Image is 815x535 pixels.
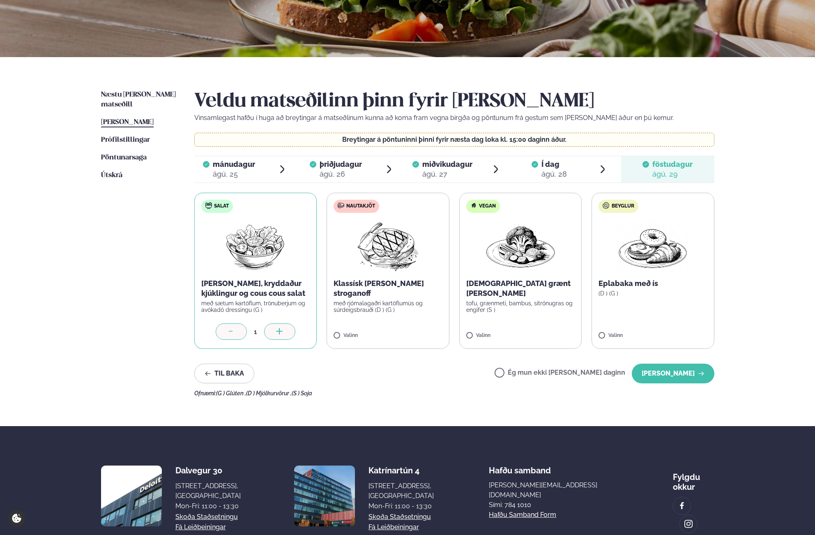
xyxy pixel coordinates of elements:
[292,390,312,397] span: (S ) Soja
[320,169,362,179] div: ágú. 26
[599,290,707,297] p: (D ) (G )
[101,154,147,161] span: Pöntunarsaga
[466,279,575,298] p: [DEMOGRAPHIC_DATA] grænt [PERSON_NAME]
[194,113,714,123] p: Vinsamlegast hafðu í huga að breytingar á matseðlinum kunna að koma fram vegna birgða og pöntunum...
[175,512,238,522] a: Skoða staðsetningu
[101,91,176,108] span: Næstu [PERSON_NAME] matseðill
[652,160,693,168] span: föstudagur
[194,90,714,113] h2: Veldu matseðilinn þinn fyrir [PERSON_NAME]
[617,219,689,272] img: Croissant.png
[203,136,706,143] p: Breytingar á pöntuninni þinni fyrir næsta dag loka kl. 15:00 daginn áður.
[8,510,25,527] a: Cookie settings
[541,169,567,179] div: ágú. 28
[684,519,693,529] img: image alt
[599,279,707,288] p: Eplabaka með ís
[216,390,246,397] span: (G ) Glúten ,
[680,515,697,533] a: image alt
[320,160,362,168] span: þriðjudagur
[673,497,691,514] a: image alt
[101,119,154,126] span: [PERSON_NAME]
[101,136,150,143] span: Prófílstillingar
[201,300,310,313] p: með sætum kartöflum, trönuberjum og avókadó dressingu (G )
[219,219,292,272] img: Salad.png
[368,481,434,501] div: [STREET_ADDRESS], [GEOGRAPHIC_DATA]
[479,203,496,210] span: Vegan
[214,203,229,210] span: Salat
[484,219,557,272] img: Vegan.png
[603,202,610,209] img: bagle-new-16px.svg
[247,327,264,337] div: 1
[541,159,567,169] span: Í dag
[213,169,255,179] div: ágú. 25
[175,481,241,501] div: [STREET_ADDRESS], [GEOGRAPHIC_DATA]
[194,364,254,383] button: Til baka
[101,466,162,526] img: image alt
[101,153,147,163] a: Pöntunarsaga
[352,219,424,272] img: Beef-Meat.png
[368,466,434,475] div: Katrínartún 4
[677,501,686,511] img: image alt
[101,118,154,127] a: [PERSON_NAME]
[175,466,241,475] div: Dalvegur 30
[175,501,241,511] div: Mon-Fri: 11:00 - 13:30
[652,169,693,179] div: ágú. 29
[422,160,472,168] span: miðvikudagur
[368,522,419,532] a: Fá leiðbeiningar
[368,512,431,522] a: Skoða staðsetningu
[101,135,150,145] a: Prófílstillingar
[205,202,212,209] img: salad.svg
[632,364,714,383] button: [PERSON_NAME]
[101,172,122,179] span: Útskrá
[101,171,122,180] a: Útskrá
[489,480,618,500] a: [PERSON_NAME][EMAIL_ADDRESS][DOMAIN_NAME]
[201,279,310,298] p: [PERSON_NAME], kryddaður kjúklingur og cous cous salat
[673,466,714,492] div: Fylgdu okkur
[422,169,472,179] div: ágú. 27
[489,459,551,475] span: Hafðu samband
[194,390,714,397] div: Ofnæmi:
[489,510,556,520] a: Hafðu samband form
[338,202,344,209] img: beef.svg
[470,202,477,209] img: Vegan.svg
[294,466,355,526] img: image alt
[489,500,618,510] p: Sími: 784 1010
[368,501,434,511] div: Mon-Fri: 11:00 - 13:30
[175,522,226,532] a: Fá leiðbeiningar
[466,300,575,313] p: tofu, grænmeti, bambus, sítrónugras og engifer (S )
[612,203,634,210] span: Beyglur
[334,300,442,313] p: með rjómalagaðri kartöflumús og súrdeigsbrauði (D ) (G )
[246,390,292,397] span: (D ) Mjólkurvörur ,
[213,160,255,168] span: mánudagur
[334,279,442,298] p: Klassísk [PERSON_NAME] stroganoff
[101,90,178,110] a: Næstu [PERSON_NAME] matseðill
[346,203,375,210] span: Nautakjöt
